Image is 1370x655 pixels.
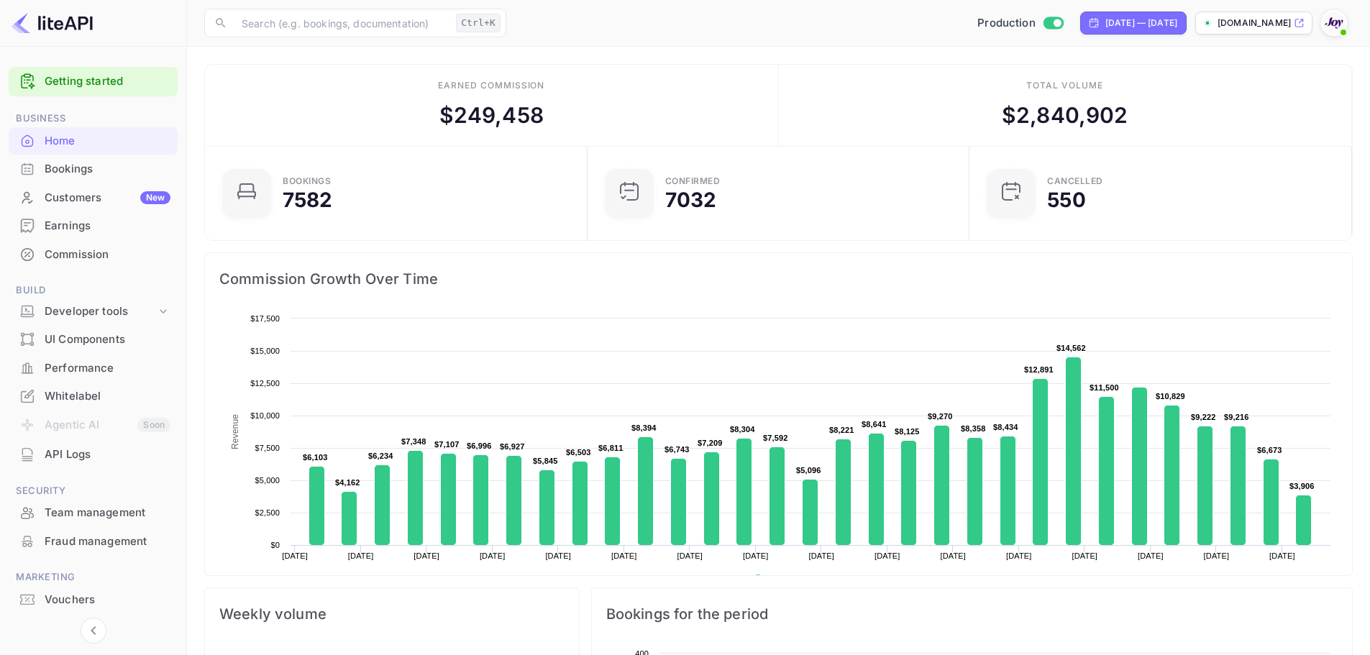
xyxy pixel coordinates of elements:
[829,426,854,434] text: $8,221
[45,161,170,178] div: Bookings
[12,12,93,35] img: LiteAPI logo
[368,452,393,460] text: $6,234
[230,414,240,449] text: Revenue
[9,155,178,183] div: Bookings
[1257,446,1282,454] text: $6,673
[414,551,439,560] text: [DATE]
[566,448,591,457] text: $6,503
[808,551,834,560] text: [DATE]
[9,441,178,467] a: API Logs
[335,478,360,487] text: $4,162
[9,586,178,614] div: Vouchers
[500,442,525,451] text: $6,927
[1105,17,1177,29] div: [DATE] — [DATE]
[270,541,280,549] text: $0
[45,190,170,206] div: Customers
[1323,12,1346,35] img: With Joy
[434,440,460,449] text: $7,107
[255,444,280,452] text: $7,500
[9,67,178,96] div: Getting started
[1204,551,1230,560] text: [DATE]
[9,528,178,556] div: Fraud management
[45,331,170,348] div: UI Components
[250,411,280,420] text: $10,000
[743,551,769,560] text: [DATE]
[993,423,1018,431] text: $8,434
[45,505,170,521] div: Team management
[9,499,178,526] a: Team management
[45,303,156,320] div: Developer tools
[545,551,571,560] text: [DATE]
[631,423,657,432] text: $8,394
[348,551,374,560] text: [DATE]
[1080,12,1187,35] div: Click to change the date range period
[250,379,280,388] text: $12,500
[255,508,280,517] text: $2,500
[1090,383,1119,392] text: $11,500
[730,425,755,434] text: $8,304
[9,354,178,383] div: Performance
[1072,551,1098,560] text: [DATE]
[140,191,170,204] div: New
[9,241,178,269] div: Commission
[862,420,887,429] text: $8,641
[45,388,170,405] div: Whitelabel
[1002,99,1128,132] div: $ 2,840,902
[1056,344,1086,352] text: $14,562
[45,360,170,377] div: Performance
[9,241,178,267] a: Commission
[1224,413,1249,421] text: $9,216
[233,9,450,37] input: Search (e.g. bookings, documentation)
[9,127,178,154] a: Home
[255,476,280,485] text: $5,000
[763,434,788,442] text: $7,592
[533,457,558,465] text: $5,845
[45,218,170,234] div: Earnings
[895,427,920,436] text: $8,125
[250,347,280,355] text: $15,000
[401,437,426,446] text: $7,348
[9,283,178,298] span: Build
[941,551,967,560] text: [DATE]
[1191,413,1216,421] text: $9,222
[1024,365,1054,374] text: $12,891
[9,184,178,211] a: CustomersNew
[9,299,178,324] div: Developer tools
[928,412,953,421] text: $9,270
[977,15,1036,32] span: Production
[250,314,280,323] text: $17,500
[45,592,170,608] div: Vouchers
[438,79,544,92] div: Earned commission
[283,177,331,185] div: Bookings
[45,446,170,463] div: API Logs
[611,551,637,560] text: [DATE]
[9,354,178,381] a: Performance
[9,569,178,585] span: Marketing
[9,111,178,127] span: Business
[9,383,178,409] a: Whitelabel
[219,603,565,626] span: Weekly volume
[282,551,308,560] text: [DATE]
[1047,190,1085,210] div: 550
[9,326,178,352] a: UI Components
[219,267,1338,290] span: Commission Growth Over Time
[767,574,804,585] text: Revenue
[1156,392,1185,400] text: $10,829
[961,424,986,433] text: $8,358
[698,439,723,447] text: $7,209
[796,466,821,475] text: $5,096
[9,383,178,411] div: Whitelabel
[677,551,703,560] text: [DATE]
[467,441,492,450] text: $6,996
[9,528,178,554] a: Fraud management
[606,603,1338,626] span: Bookings for the period
[1138,551,1164,560] text: [DATE]
[9,441,178,469] div: API Logs
[9,499,178,527] div: Team management
[9,127,178,155] div: Home
[598,444,624,452] text: $6,811
[1218,17,1291,29] p: [DOMAIN_NAME]
[9,184,178,212] div: CustomersNew
[45,533,170,550] div: Fraud management
[665,445,690,454] text: $6,743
